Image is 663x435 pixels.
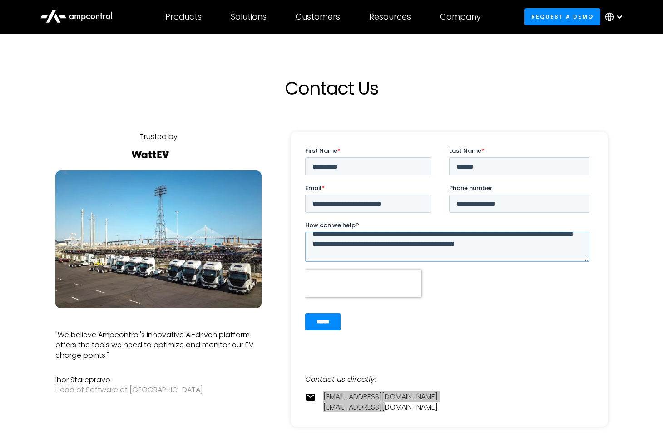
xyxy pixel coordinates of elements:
div: Products [165,12,202,22]
a: Request a demo [524,8,601,25]
img: Watt EV Logo Real [130,151,170,158]
div: Customers [296,12,340,22]
div: Trusted by [140,132,178,142]
div: Company [440,12,481,22]
p: "We believe Ampcontrol's innovative AI-driven platform offers the tools we need to optimize and m... [55,330,262,360]
div: Ihor Starepravo [55,375,262,385]
div: Head of Software at [GEOGRAPHIC_DATA] [55,385,262,395]
div: Solutions [231,12,267,22]
div: Resources [369,12,411,22]
h1: Contact Us [132,77,531,99]
div: Contact us directly: [305,375,593,385]
a: [EMAIL_ADDRESS][DOMAIN_NAME] [323,392,438,402]
a: [EMAIL_ADDRESS][DOMAIN_NAME] [323,402,438,412]
iframe: Form 0 [305,146,593,338]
